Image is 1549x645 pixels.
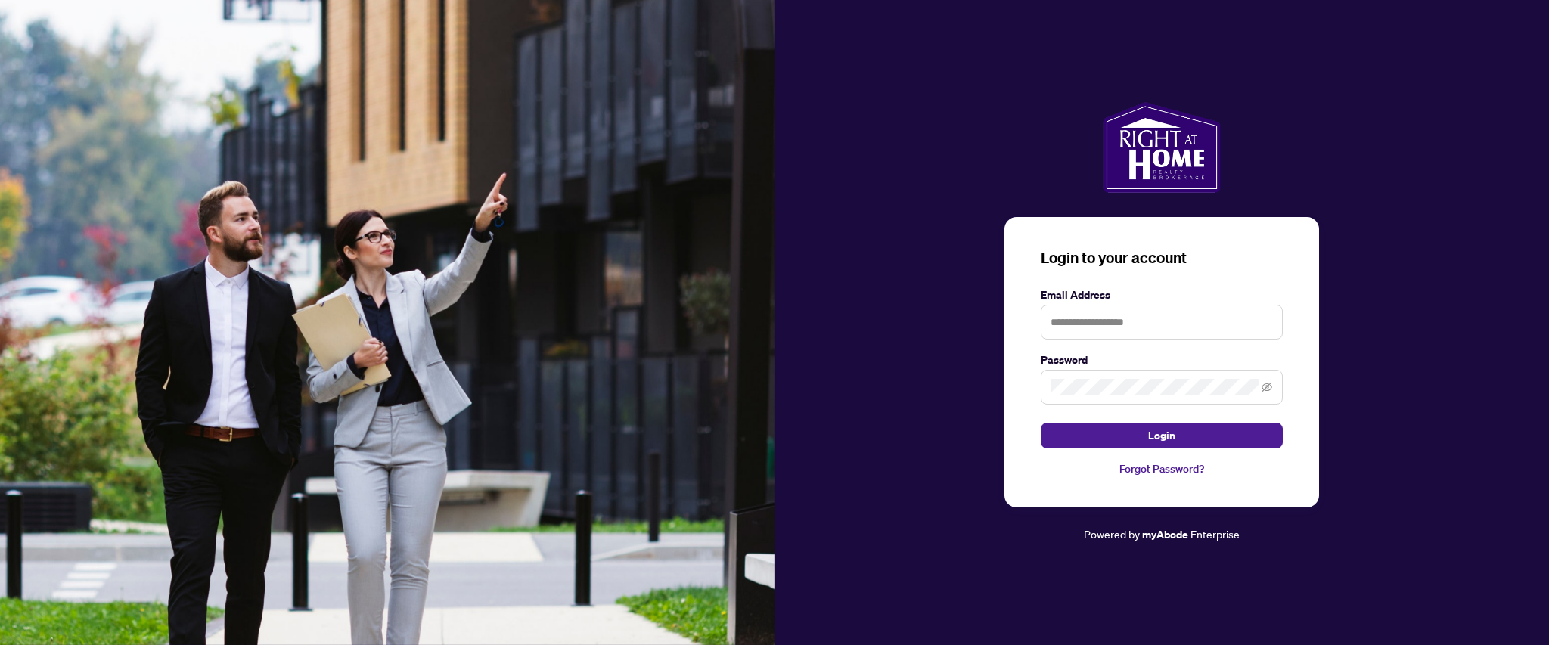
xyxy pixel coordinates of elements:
[1142,526,1188,543] a: myAbode
[1041,423,1283,448] button: Login
[1041,247,1283,268] h3: Login to your account
[1103,102,1220,193] img: ma-logo
[1041,352,1283,368] label: Password
[1262,382,1272,392] span: eye-invisible
[1190,527,1240,541] span: Enterprise
[1041,287,1283,303] label: Email Address
[1084,527,1140,541] span: Powered by
[1041,460,1283,477] a: Forgot Password?
[1148,423,1175,448] span: Login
